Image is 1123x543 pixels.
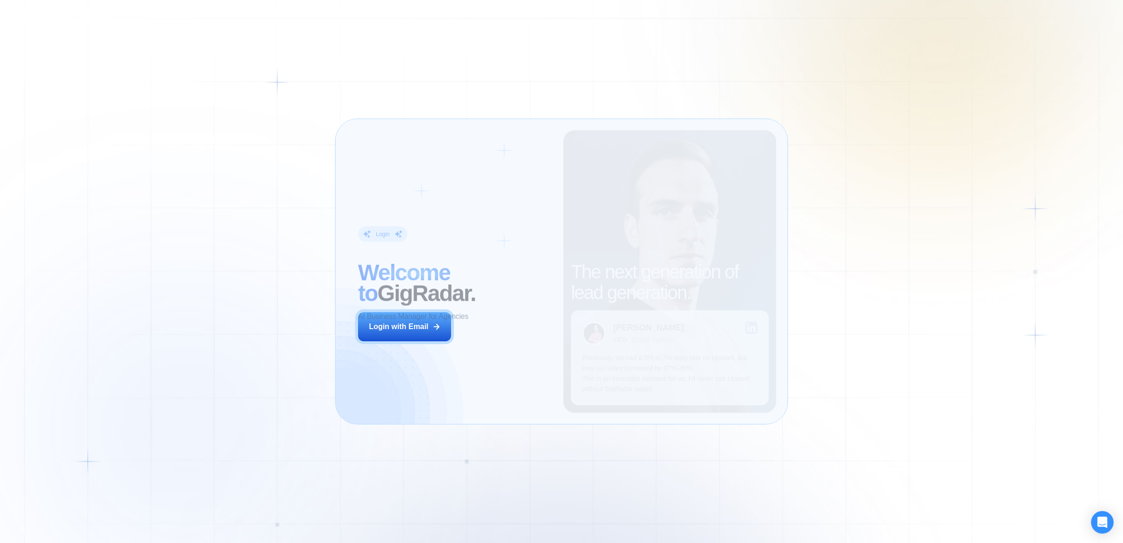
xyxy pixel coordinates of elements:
span: Welcome to [358,260,450,306]
div: CEO [613,336,627,343]
button: Login with Email [358,312,451,341]
h2: The next generation of lead generation. [571,261,768,303]
div: Login [376,230,390,238]
div: Login with Email [369,322,429,332]
div: [PERSON_NAME] [613,323,684,332]
p: AI Business Manager for Agencies [358,311,468,322]
div: Open Intercom Messenger [1091,511,1114,534]
p: Previously, we had a 5% to 7% reply rate on Upwork, but now our sales increased by 17%-20%. This ... [582,353,757,394]
h2: ‍ GigRadar. [358,262,552,304]
div: Digital Agency [632,336,673,343]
